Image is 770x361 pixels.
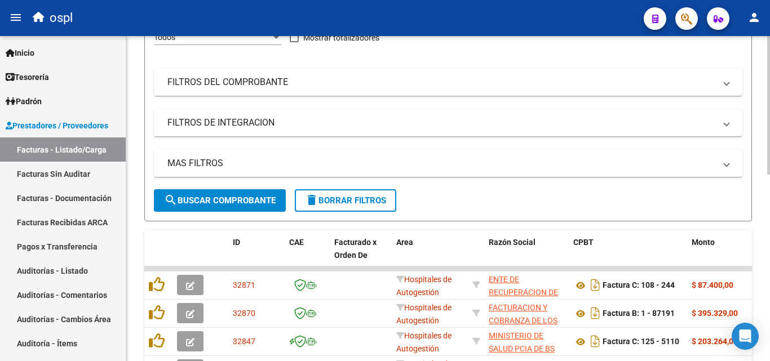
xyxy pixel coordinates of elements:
[6,71,49,83] span: Tesorería
[6,95,42,108] span: Padrón
[167,117,715,129] mat-panel-title: FILTROS DE INTEGRACION
[396,303,452,325] span: Hospitales de Autogestión
[747,11,761,24] mat-icon: person
[687,230,755,280] datatable-header-cell: Monto
[285,230,330,280] datatable-header-cell: CAE
[569,230,687,280] datatable-header-cell: CPBT
[603,337,679,346] strong: Factura C: 125 - 5110
[603,309,675,318] strong: Factura B: 1 - 87191
[334,238,377,260] span: Facturado x Orden De
[164,193,178,207] mat-icon: search
[692,309,738,318] strong: $ 395.329,00
[154,33,175,42] span: Todos
[228,230,285,280] datatable-header-cell: ID
[692,238,715,247] span: Monto
[489,273,564,297] div: 30718615700
[573,238,594,247] span: CPBT
[167,157,715,170] mat-panel-title: MAS FILTROS
[154,69,742,96] mat-expansion-panel-header: FILTROS DEL COMPROBANTE
[489,329,564,353] div: 30626983398
[164,195,276,206] span: Buscar Comprobante
[489,238,536,247] span: Razón Social
[396,238,413,247] span: Area
[588,332,603,350] i: Descargar documento
[233,280,255,289] span: 32871
[50,6,73,30] span: ospl
[154,150,742,177] mat-expansion-panel-header: MAS FILTROS
[396,331,452,353] span: Hospitales de Autogestión
[484,230,569,280] datatable-header-cell: Razón Social
[588,276,603,294] i: Descargar documento
[489,303,557,350] span: FACTURACION Y COBRANZA DE LOS EFECTORES PUBLICOS S.E.
[233,337,255,346] span: 32847
[154,109,742,136] mat-expansion-panel-header: FILTROS DE INTEGRACION
[233,238,240,247] span: ID
[233,309,255,318] span: 32870
[732,323,759,350] div: Open Intercom Messenger
[9,11,23,24] mat-icon: menu
[330,230,392,280] datatable-header-cell: Facturado x Orden De
[489,275,563,361] span: ENTE DE RECUPERACION DE FONDOS PARA EL FORTALECIMIENTO DEL SISTEMA DE SALUD DE MENDOZA (REFORSAL) O.
[603,281,675,290] strong: Factura C: 108 - 244
[305,193,318,207] mat-icon: delete
[489,301,564,325] div: 30715497456
[692,280,733,289] strong: $ 87.400,00
[289,238,304,247] span: CAE
[167,76,715,88] mat-panel-title: FILTROS DEL COMPROBANTE
[154,189,286,212] button: Buscar Comprobante
[396,275,452,297] span: Hospitales de Autogestión
[305,195,386,206] span: Borrar Filtros
[6,119,108,132] span: Prestadores / Proveedores
[303,31,379,44] span: Mostrar totalizadores
[295,189,396,212] button: Borrar Filtros
[588,304,603,322] i: Descargar documento
[692,337,738,346] strong: $ 203.264,00
[392,230,468,280] datatable-header-cell: Area
[6,47,34,59] span: Inicio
